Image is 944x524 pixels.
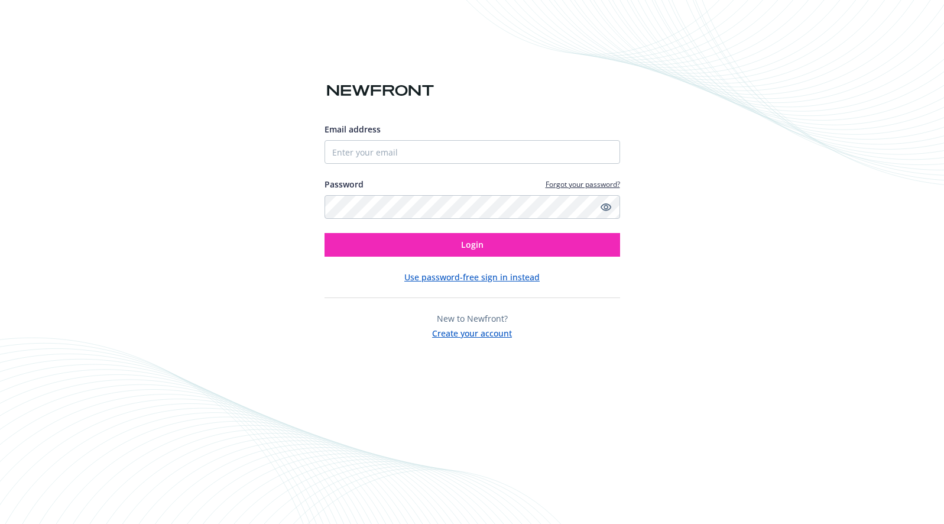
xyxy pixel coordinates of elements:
span: New to Newfront? [437,313,508,324]
button: Create your account [432,325,512,339]
span: Email address [325,124,381,135]
button: Use password-free sign in instead [404,271,540,283]
input: Enter your password [325,195,620,219]
span: Login [461,239,484,250]
button: Login [325,233,620,257]
a: Show password [599,200,613,214]
a: Forgot your password? [546,179,620,189]
img: Newfront logo [325,80,436,101]
input: Enter your email [325,140,620,164]
label: Password [325,178,364,190]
